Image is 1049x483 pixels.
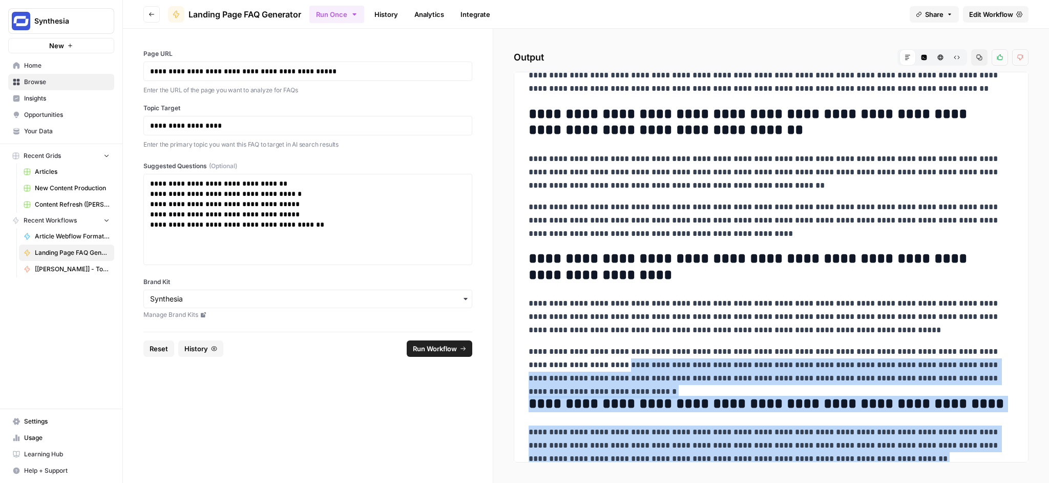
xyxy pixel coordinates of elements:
[24,450,110,459] span: Learning Hub
[514,49,1029,66] h2: Output
[35,167,110,176] span: Articles
[8,430,114,446] a: Usage
[24,433,110,442] span: Usage
[8,38,114,53] button: New
[24,61,110,70] span: Home
[8,8,114,34] button: Workspace: Synthesia
[8,123,114,139] a: Your Data
[35,265,110,274] span: [[PERSON_NAME]] - Tools & Features Pages Refreshe - [MAIN WORKFLOW]
[35,248,110,257] span: Landing Page FAQ Generator
[925,9,943,19] span: Share
[8,74,114,90] a: Browse
[49,41,64,51] span: New
[408,6,450,23] a: Analytics
[19,196,114,213] a: Content Refresh ([PERSON_NAME])
[24,110,110,119] span: Opportunities
[35,184,110,193] span: New Content Production
[8,462,114,479] button: Help + Support
[413,344,457,354] span: Run Workflow
[309,6,364,23] button: Run Once
[143,49,472,58] label: Page URL
[8,148,114,164] button: Recent Grids
[19,164,114,180] a: Articles
[8,90,114,107] a: Insights
[12,12,30,30] img: Synthesia Logo
[407,340,472,357] button: Run Workflow
[178,340,223,357] button: History
[24,151,61,160] span: Recent Grids
[368,6,404,23] a: History
[143,139,472,150] p: Enter the primary topic you want this FAQ to target in AI search results
[24,466,110,475] span: Help + Support
[143,104,472,113] label: Topic Target
[24,417,110,426] span: Settings
[143,310,472,319] a: Manage Brand Kits
[19,261,114,277] a: [[PERSON_NAME]] - Tools & Features Pages Refreshe - [MAIN WORKFLOW]
[150,344,168,354] span: Reset
[35,200,110,209] span: Content Refresh ([PERSON_NAME])
[188,8,301,21] span: Landing Page FAQ Generator
[963,6,1029,23] a: Edit Workflow
[8,57,114,74] a: Home
[19,245,114,261] a: Landing Page FAQ Generator
[454,6,496,23] a: Integrate
[8,413,114,430] a: Settings
[143,162,472,171] label: Suggested Questions
[8,213,114,228] button: Recent Workflows
[209,162,237,171] span: (Optional)
[34,16,96,26] span: Synthesia
[19,228,114,245] a: Article Webflow Formatter
[19,180,114,196] a: New Content Production
[24,216,77,225] span: Recent Workflows
[143,277,472,287] label: Brand Kit
[143,340,174,357] button: Reset
[24,127,110,136] span: Your Data
[910,6,959,23] button: Share
[184,344,208,354] span: History
[35,232,110,241] span: Article Webflow Formatter
[143,85,472,95] p: Enter the URL of the page you want to analyze for FAQs
[24,77,110,87] span: Browse
[24,94,110,103] span: Insights
[150,294,466,304] input: Synthesia
[969,9,1013,19] span: Edit Workflow
[8,107,114,123] a: Opportunities
[8,446,114,462] a: Learning Hub
[168,6,301,23] a: Landing Page FAQ Generator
